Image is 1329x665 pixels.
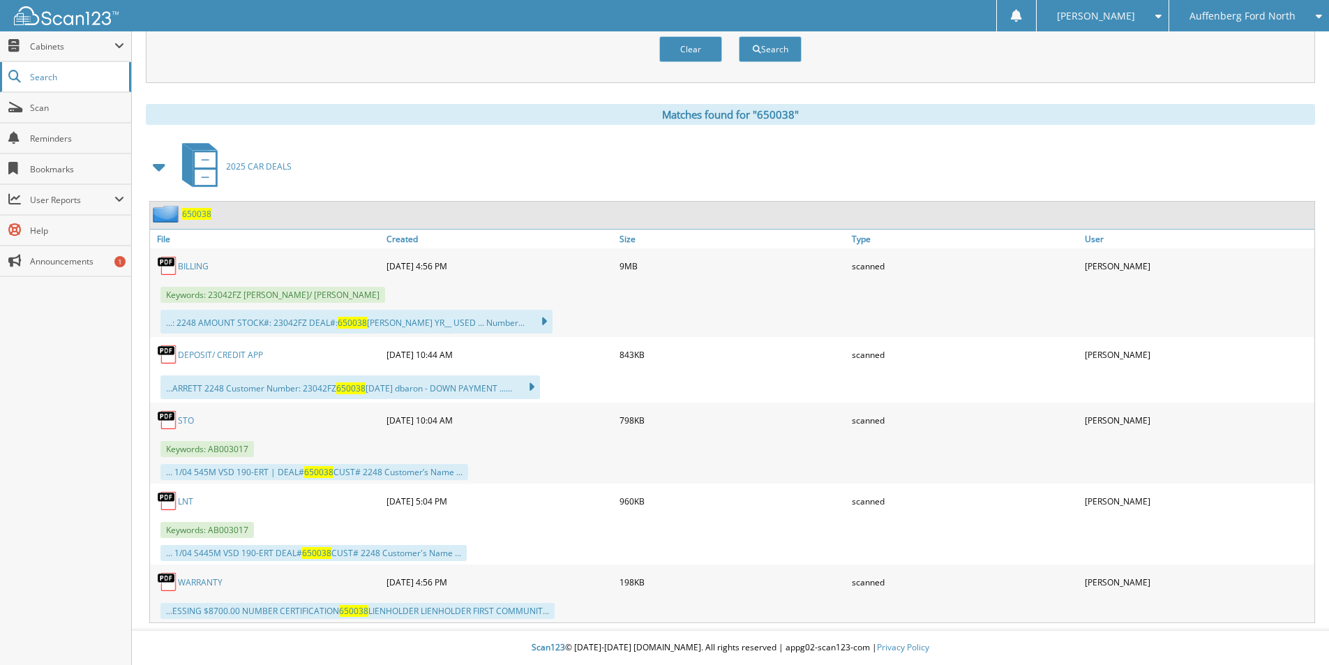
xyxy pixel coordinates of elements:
[383,341,616,368] div: [DATE] 10:44 AM
[848,230,1081,248] a: Type
[30,163,124,175] span: Bookmarks
[30,255,124,267] span: Announcements
[14,6,119,25] img: scan123-logo-white.svg
[848,252,1081,280] div: scanned
[877,641,929,653] a: Privacy Policy
[174,139,292,194] a: 2025 CAR DEALS
[848,487,1081,515] div: scanned
[383,406,616,434] div: [DATE] 10:04 AM
[160,603,555,619] div: ...ESSING $8700.00 NUMBER CERTIFICATION LIENHOLDER LIENHOLDER FIRST COMMUNIT...
[616,487,849,515] div: 960KB
[304,466,333,478] span: 650038
[1081,252,1314,280] div: [PERSON_NAME]
[157,491,178,511] img: PDF.png
[1081,487,1314,515] div: [PERSON_NAME]
[336,382,366,394] span: 650038
[146,104,1315,125] div: Matches found for "650038"
[150,230,383,248] a: File
[616,406,849,434] div: 798KB
[153,205,182,223] img: folder2.png
[30,71,122,83] span: Search
[1081,568,1314,596] div: [PERSON_NAME]
[160,545,467,561] div: ... 1/04 S445M VSD 190-ERT DEAL# CUST# 2248 Customer's Name ...
[178,414,194,426] a: STO
[132,631,1329,665] div: © [DATE]-[DATE] [DOMAIN_NAME]. All rights reserved | appg02-scan123-com |
[616,341,849,368] div: 843KB
[383,252,616,280] div: [DATE] 4:56 PM
[1057,12,1135,20] span: [PERSON_NAME]
[616,252,849,280] div: 9MB
[182,208,211,220] a: 650038
[1189,12,1296,20] span: Auffenberg Ford North
[848,568,1081,596] div: scanned
[30,40,114,52] span: Cabinets
[178,260,209,272] a: BILLING
[178,495,193,507] a: LNT
[160,287,385,303] span: Keywords: 23042FZ [PERSON_NAME]/ [PERSON_NAME]
[848,406,1081,434] div: scanned
[30,225,124,237] span: Help
[30,133,124,144] span: Reminders
[383,230,616,248] a: Created
[157,255,178,276] img: PDF.png
[338,317,367,329] span: 650038
[616,568,849,596] div: 198KB
[616,230,849,248] a: Size
[739,36,802,62] button: Search
[30,102,124,114] span: Scan
[659,36,722,62] button: Clear
[178,576,223,588] a: WARRANTY
[114,256,126,267] div: 1
[160,441,254,457] span: Keywords: AB003017
[1259,598,1329,665] iframe: Chat Widget
[383,568,616,596] div: [DATE] 4:56 PM
[302,547,331,559] span: 650038
[160,464,468,480] div: ... 1/04 545M VSD 190-ERT | DEAL# CUST# 2248 Customer’s Name ...
[1081,341,1314,368] div: [PERSON_NAME]
[532,641,565,653] span: Scan123
[1081,230,1314,248] a: User
[1081,406,1314,434] div: [PERSON_NAME]
[157,571,178,592] img: PDF.png
[160,522,254,538] span: Keywords: AB003017
[339,605,368,617] span: 650038
[160,375,540,399] div: ...ARRETT 2248 Customer Number: 23042FZ [DATE] dbaron - DOWN PAYMENT ......
[160,310,553,334] div: ...: 2248 AMOUNT STOCK#: 23042FZ DEAL#: [PERSON_NAME] YR__ USED ... Number...
[30,194,114,206] span: User Reports
[226,160,292,172] span: 2025 CAR DEALS
[157,410,178,431] img: PDF.png
[848,341,1081,368] div: scanned
[178,349,263,361] a: DEPOSIT/ CREDIT APP
[157,344,178,365] img: PDF.png
[383,487,616,515] div: [DATE] 5:04 PM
